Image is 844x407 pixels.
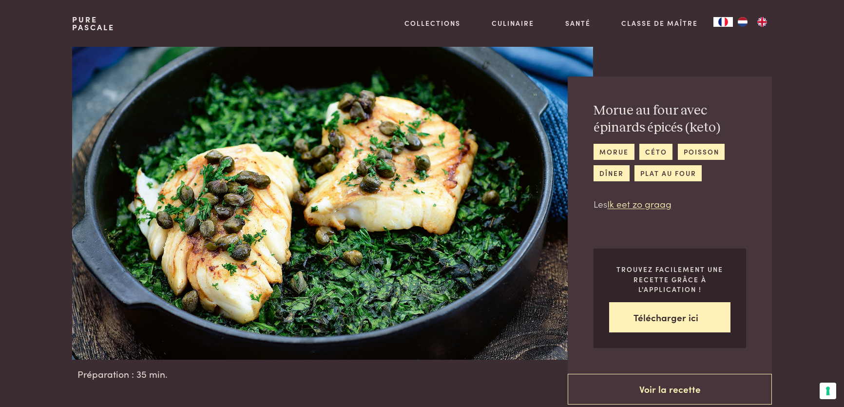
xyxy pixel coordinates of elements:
[568,374,772,405] a: Voir la recette
[72,47,593,360] img: Morue au four avec épinards épicés (keto)
[634,165,702,181] a: plat au four
[607,197,671,210] a: Ik eet zo graag
[594,102,746,136] h2: Morue au four avec épinards épicés (keto)
[594,144,634,160] a: morue
[621,18,698,28] a: Classe de maître
[678,144,725,160] a: poisson
[713,17,733,27] a: FR
[594,165,629,181] a: dîner
[594,197,746,211] p: Les
[72,16,115,31] a: PurePascale
[752,17,772,27] a: EN
[404,18,460,28] a: Collections
[609,302,730,333] a: Télécharger ici
[492,18,534,28] a: Culinaire
[609,264,730,294] p: Trouvez facilement une recette grâce à l'application !
[77,367,168,381] span: Préparation : 35 min.
[820,383,836,399] button: Vos préférences en matière de consentement pour les technologies de suivi
[713,17,772,27] aside: Language selected: Français
[713,17,733,27] div: Language
[565,18,591,28] a: Santé
[733,17,772,27] ul: Language list
[639,144,672,160] a: céto
[733,17,752,27] a: NL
